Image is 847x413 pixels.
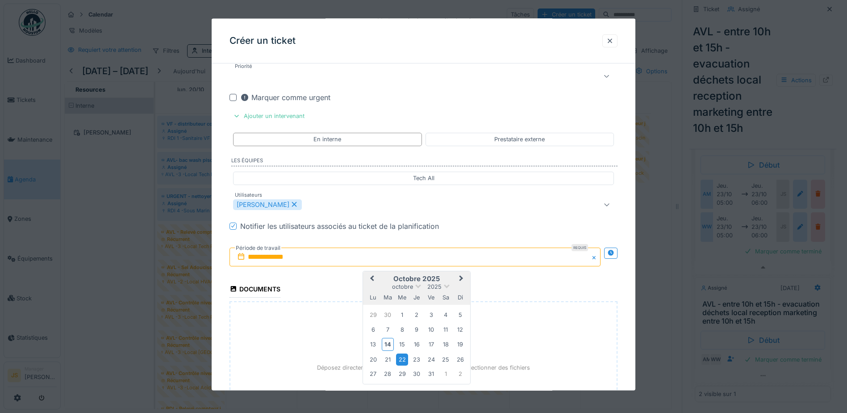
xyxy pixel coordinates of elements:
div: Choose mardi 30 septembre 2025 [382,309,394,321]
div: Requis [572,244,588,251]
div: Month octobre, 2025 [366,308,467,381]
div: Documents [229,282,280,297]
div: Choose mercredi 29 octobre 2025 [396,368,408,380]
div: Choose vendredi 17 octobre 2025 [425,338,437,350]
div: samedi [440,291,452,303]
button: Previous Month [364,272,378,286]
div: En interne [313,135,341,143]
span: octobre [392,283,413,290]
div: Choose mercredi 1 octobre 2025 [396,309,408,321]
div: Choose mercredi 22 octobre 2025 [396,353,408,365]
button: Next Month [455,272,469,286]
div: dimanche [454,291,466,303]
p: Déposez directement des fichiers ici, ou cliquez pour sélectionner des fichiers [317,363,530,371]
div: Choose dimanche 12 octobre 2025 [454,323,466,335]
div: jeudi [411,291,423,303]
div: Choose lundi 27 octobre 2025 [367,368,379,380]
div: Choose vendredi 31 octobre 2025 [425,368,437,380]
div: Choose jeudi 16 octobre 2025 [411,338,423,350]
div: mercredi [396,291,408,303]
div: Choose samedi 18 octobre 2025 [440,338,452,350]
div: Tech All [413,174,434,182]
div: Choose dimanche 19 octobre 2025 [454,338,466,350]
div: Choose samedi 25 octobre 2025 [440,353,452,365]
div: Ajouter un intervenant [229,110,308,122]
div: Choose samedi 11 octobre 2025 [440,323,452,335]
div: Choose jeudi 23 octobre 2025 [411,353,423,365]
div: Prestataire externe [494,135,545,143]
div: Choose mercredi 15 octobre 2025 [396,338,408,350]
div: Choose dimanche 26 octobre 2025 [454,353,466,365]
div: Choose samedi 4 octobre 2025 [440,309,452,321]
h2: octobre 2025 [363,274,470,282]
label: Les équipes [231,156,618,166]
div: Choose jeudi 9 octobre 2025 [411,323,423,335]
div: Choose lundi 29 septembre 2025 [367,309,379,321]
label: Priorité [233,63,254,70]
div: Choose dimanche 5 octobre 2025 [454,309,466,321]
div: Choose samedi 1 novembre 2025 [440,368,452,380]
div: lundi [367,291,379,303]
div: Choose jeudi 30 octobre 2025 [411,368,423,380]
label: Période de travail [235,243,281,253]
div: Choose mardi 28 octobre 2025 [382,368,394,380]
div: Notifier les utilisateurs associés au ticket de la planification [240,220,439,231]
div: Choose vendredi 24 octobre 2025 [425,353,437,365]
div: Marquer comme urgent [240,92,330,103]
button: Close [591,247,601,266]
div: Choose mardi 21 octobre 2025 [382,353,394,365]
div: Choose lundi 20 octobre 2025 [367,353,379,365]
label: Utilisateurs [233,191,264,198]
div: mardi [382,291,394,303]
div: Choose dimanche 2 novembre 2025 [454,368,466,380]
span: 2025 [427,283,442,290]
div: Choose mercredi 8 octobre 2025 [396,323,408,335]
div: vendredi [425,291,437,303]
div: Choose lundi 13 octobre 2025 [367,338,379,350]
h3: Créer un ticket [229,35,296,46]
div: Choose jeudi 2 octobre 2025 [411,309,423,321]
div: Choose mardi 14 octobre 2025 [382,338,394,351]
div: Choose lundi 6 octobre 2025 [367,323,379,335]
div: Choose vendredi 10 octobre 2025 [425,323,437,335]
div: [PERSON_NAME] [233,199,302,210]
div: Choose mardi 7 octobre 2025 [382,323,394,335]
div: Choose vendredi 3 octobre 2025 [425,309,437,321]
